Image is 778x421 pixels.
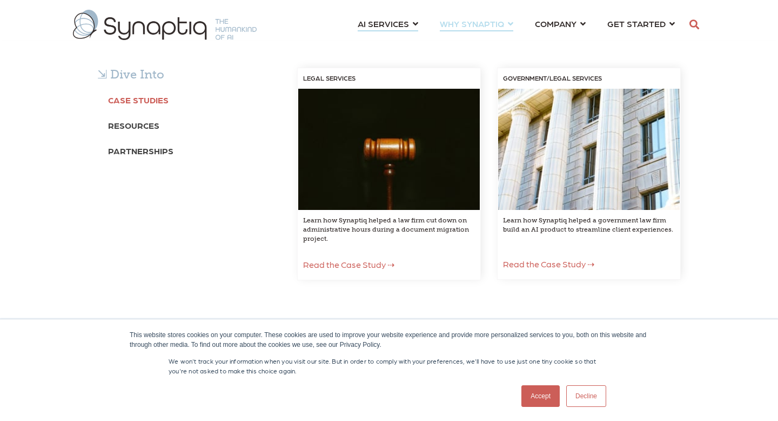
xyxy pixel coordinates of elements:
[535,16,576,31] span: COMPANY
[130,330,648,350] div: This website stores cookies on your computer. These cookies are used to improve your website expe...
[347,5,686,44] nav: menu
[169,356,609,376] p: We won't track your information when you visit our site. But in order to comply with your prefere...
[566,385,606,407] a: Decline
[440,14,513,34] a: WHY SYNAPTIQ
[358,14,418,34] a: AI SERVICES
[607,14,675,34] a: GET STARTED
[535,14,586,34] a: COMPANY
[521,385,560,407] a: Accept
[73,10,257,40] img: synaptiq logo-1
[358,16,409,31] span: AI SERVICES
[607,16,666,31] span: GET STARTED
[440,16,504,31] span: WHY SYNAPTIQ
